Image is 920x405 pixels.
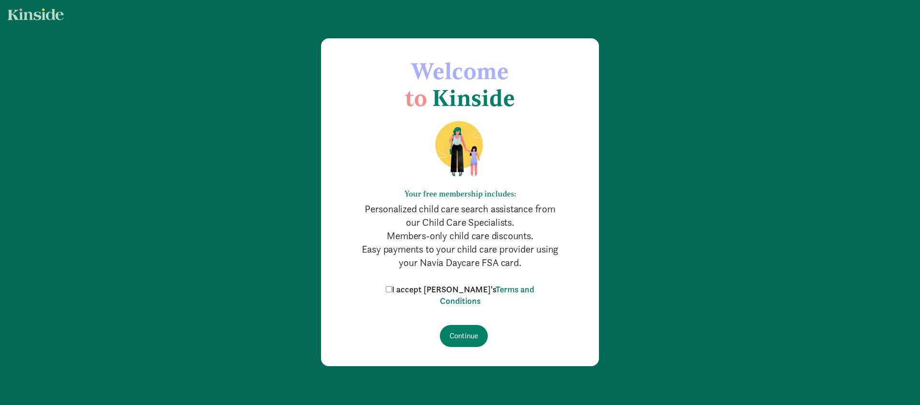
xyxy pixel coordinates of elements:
p: Personalized child care search assistance from our Child Care Specialists. [359,202,561,229]
img: light.svg [8,8,64,20]
a: Terms and Conditions [440,284,535,306]
p: Members-only child care discounts. [359,229,561,243]
input: I accept [PERSON_NAME]'sTerms and Conditions [386,286,392,292]
label: I accept [PERSON_NAME]'s [383,284,537,307]
input: Continue [440,325,488,347]
h6: Your free membership includes: [359,189,561,198]
p: Easy payments to your child care provider using your Navia Daycare FSA card. [359,243,561,269]
img: illustration-mom-daughter.png [424,120,497,178]
span: Kinside [432,84,515,112]
span: Welcome [411,57,509,85]
span: to [405,84,427,112]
